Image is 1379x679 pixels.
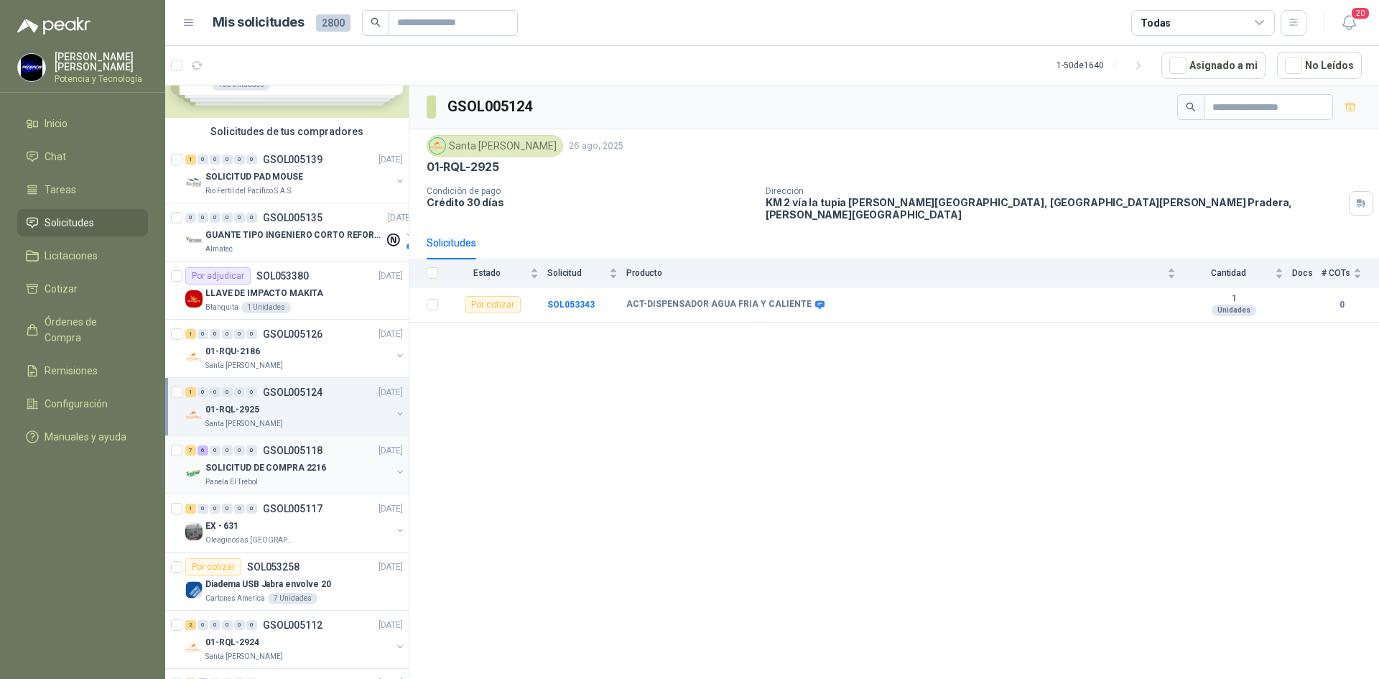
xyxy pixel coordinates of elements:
span: # COTs [1322,268,1350,278]
img: Company Logo [185,639,203,657]
p: 01-RQL-2924 [205,636,259,650]
div: 0 [198,504,208,514]
div: 6 [198,445,208,456]
img: Company Logo [185,465,203,482]
span: Chat [45,149,66,165]
div: 0 [210,213,220,223]
p: [DATE] [379,153,403,167]
th: Estado [447,259,547,287]
div: 0 [210,329,220,339]
a: Remisiones [17,357,148,384]
div: 0 [210,504,220,514]
p: Santa [PERSON_NAME] [205,651,283,662]
div: 1 [185,504,196,514]
b: SOL053343 [547,300,595,310]
div: 1 [185,387,196,397]
p: Cartones America [205,593,265,604]
div: 0 [234,504,245,514]
div: 0 [210,445,220,456]
img: Company Logo [185,290,203,308]
a: 1 0 0 0 0 0 GSOL005139[DATE] Company LogoSOLICITUD PAD MOUSERio Fertil del Pacífico S.A.S. [185,151,406,197]
div: 0 [198,154,208,165]
div: 0 [198,213,208,223]
p: Condición de pago [427,186,754,196]
th: # COTs [1322,259,1379,287]
p: Santa [PERSON_NAME] [205,418,283,430]
p: SOLICITUD PAD MOUSE [205,170,303,184]
p: 01-RQL-2925 [205,403,259,417]
div: 0 [234,387,245,397]
img: Company Logo [185,581,203,599]
span: Solicitudes [45,215,94,231]
p: GUANTE TIPO INGENIERO CORTO REFORZADO [205,228,384,242]
p: Potencia y Tecnología [55,75,148,83]
div: 0 [222,504,233,514]
p: EX - 631 [205,519,238,533]
div: 0 [210,620,220,630]
p: [DATE] [388,211,412,225]
img: Company Logo [185,174,203,191]
p: Blanquita [205,302,238,313]
div: Solicitudes [427,235,476,251]
span: Licitaciones [45,248,98,264]
p: [DATE] [379,386,403,399]
button: 20 [1336,10,1362,36]
span: 2800 [316,14,350,32]
span: Solicitud [547,268,606,278]
img: Company Logo [185,523,203,540]
p: [DATE] [379,328,403,341]
span: Inicio [45,116,68,131]
div: 0 [246,504,257,514]
a: Tareas [17,176,148,203]
a: Órdenes de Compra [17,308,148,351]
img: Company Logo [430,138,445,154]
div: 0 [222,154,233,165]
span: Remisiones [45,363,98,379]
div: 0 [246,154,257,165]
a: Solicitudes [17,209,148,236]
p: Oleaginosas [GEOGRAPHIC_DATA][PERSON_NAME] [205,535,296,546]
div: 0 [246,445,257,456]
div: 0 [198,387,208,397]
div: Por adjudicar [185,267,251,285]
div: 1 [185,154,196,165]
a: 1 0 0 0 0 0 GSOL005126[DATE] Company Logo01-RQU-2186Santa [PERSON_NAME] [185,325,406,371]
p: SOL053380 [256,271,309,281]
div: 0 [246,329,257,339]
p: LLAVE DE IMPACTO MAKITA [205,287,323,300]
p: Diadema USB Jabra envolve 20 [205,578,331,591]
p: GSOL005117 [263,504,322,514]
h3: GSOL005124 [447,96,534,118]
p: [DATE] [379,560,403,574]
p: GSOL005135 [263,213,322,223]
span: Manuales y ayuda [45,429,126,445]
b: 0 [1322,298,1362,312]
img: Logo peakr [17,17,90,34]
div: 7 Unidades [268,593,317,604]
a: 0 0 0 0 0 0 GSOL005135[DATE] Company LogoGUANTE TIPO INGENIERO CORTO REFORZADOAlmatec [185,209,415,255]
img: Company Logo [185,407,203,424]
p: 26 ago, 2025 [569,139,623,153]
a: Inicio [17,110,148,137]
p: [PERSON_NAME] [PERSON_NAME] [55,52,148,72]
span: Cantidad [1184,268,1272,278]
div: 1 Unidades [241,302,291,313]
div: Solicitudes de tus compradores [165,118,409,145]
p: Crédito 30 días [427,196,754,208]
span: Estado [447,268,527,278]
a: Configuración [17,390,148,417]
p: Rio Fertil del Pacífico S.A.S. [205,185,293,197]
th: Cantidad [1184,259,1292,287]
div: Santa [PERSON_NAME] [427,135,563,157]
div: Por cotizar [465,296,521,313]
span: Configuración [45,396,108,412]
p: [DATE] [379,444,403,458]
p: [DATE] [379,619,403,632]
div: 0 [210,387,220,397]
button: Asignado a mi [1161,52,1266,79]
span: Producto [626,268,1164,278]
div: 0 [246,213,257,223]
span: search [371,17,381,27]
th: Solicitud [547,259,626,287]
div: 7 [185,445,196,456]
